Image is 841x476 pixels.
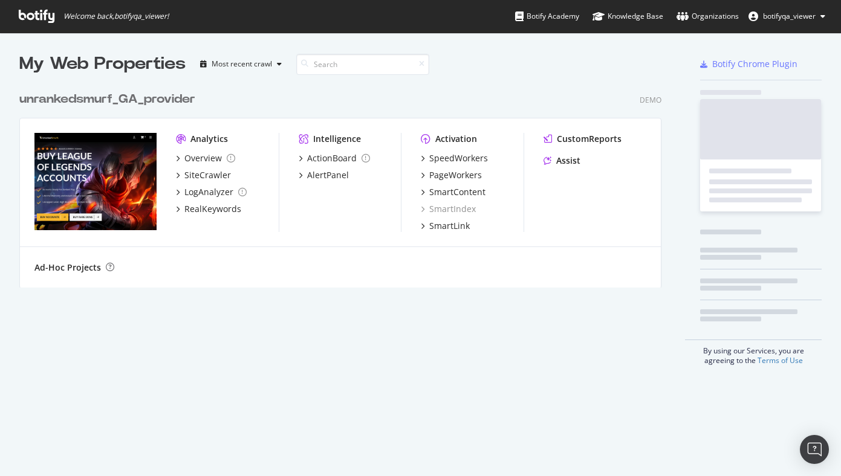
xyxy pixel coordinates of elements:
div: CustomReports [557,133,622,145]
div: grid [19,76,671,288]
a: AlertPanel [299,169,349,181]
a: unrankedsmurf_GA_provider [19,91,200,108]
div: Demo [640,95,661,105]
a: SmartContent [421,186,485,198]
div: Activation [435,133,477,145]
a: Overview [176,152,235,164]
div: unrankedsmurf_GA_provider [19,91,195,108]
span: botifyqa_viewer [763,11,816,21]
span: Welcome back, botifyqa_viewer ! [63,11,169,21]
div: Ad-Hoc Projects [34,262,101,274]
div: SpeedWorkers [429,152,488,164]
button: botifyqa_viewer [739,7,835,26]
a: SiteCrawler [176,169,231,181]
img: unrankedsmurf_GA_provider [34,133,157,231]
button: Most recent crawl [195,54,287,74]
div: Open Intercom Messenger [800,435,829,464]
div: Analytics [190,133,228,145]
a: LogAnalyzer [176,186,247,198]
div: SiteCrawler [184,169,231,181]
a: SmartIndex [421,203,476,215]
a: SmartLink [421,220,470,232]
div: Botify Chrome Plugin [712,58,797,70]
div: LogAnalyzer [184,186,233,198]
a: ActionBoard [299,152,370,164]
div: Overview [184,152,222,164]
a: PageWorkers [421,169,482,181]
div: Knowledge Base [593,10,663,22]
a: Assist [544,155,580,167]
div: SmartContent [429,186,485,198]
a: CustomReports [544,133,622,145]
div: Most recent crawl [212,60,272,68]
input: Search [296,54,429,75]
div: RealKeywords [184,203,241,215]
div: Intelligence [313,133,361,145]
a: Botify Chrome Plugin [700,58,797,70]
div: AlertPanel [307,169,349,181]
div: ActionBoard [307,152,357,164]
a: SpeedWorkers [421,152,488,164]
div: Assist [556,155,580,167]
div: PageWorkers [429,169,482,181]
a: Terms of Use [758,355,803,365]
div: Organizations [677,10,739,22]
div: My Web Properties [19,52,186,76]
a: RealKeywords [176,203,241,215]
div: By using our Services, you are agreeing to the [685,339,822,365]
div: Botify Academy [515,10,579,22]
div: SmartLink [429,220,470,232]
